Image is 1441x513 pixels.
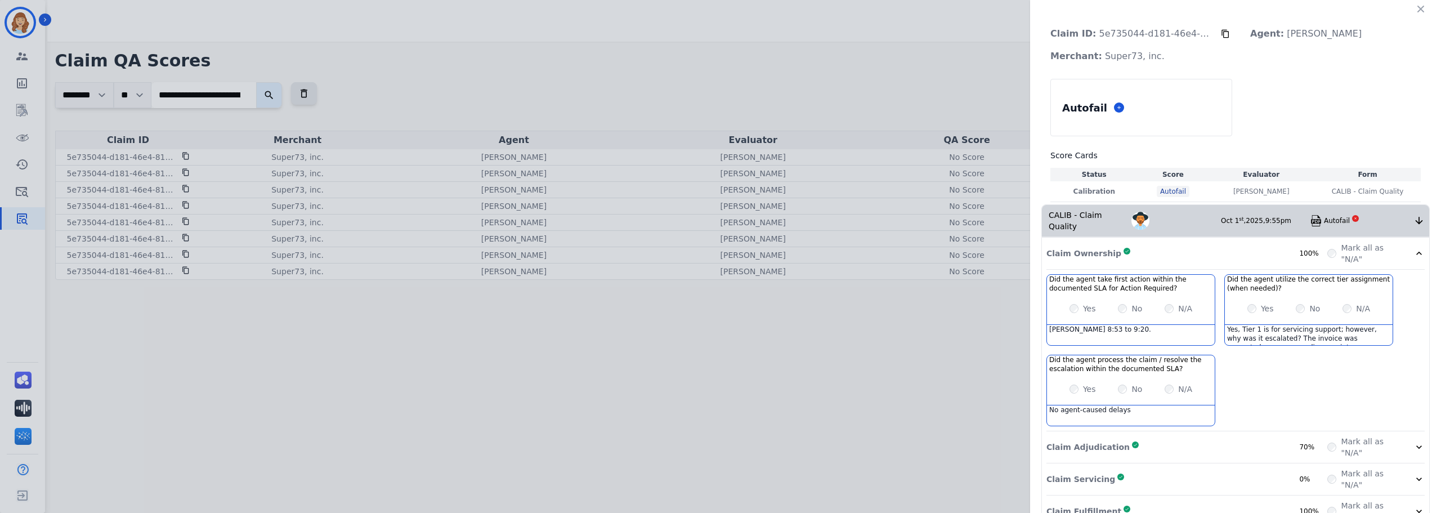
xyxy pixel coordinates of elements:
p: Super73, inc. [1041,45,1174,68]
div: [PERSON_NAME] 8:53 to 9:20. [1047,325,1215,345]
h3: Did the agent process the claim / resolve the escalation within the documented SLA? [1049,355,1212,373]
label: No [1131,303,1142,314]
strong: Claim ID: [1050,28,1096,39]
strong: Merchant: [1050,51,1102,61]
div: No agent-caused delays [1047,405,1215,426]
sup: st [1239,216,1243,222]
div: Autofail [1157,186,1189,197]
h3: Did the agent take first action within the documented SLA for Action Required? [1049,275,1212,293]
img: qa-pdf.svg [1310,215,1322,226]
div: 0% [1299,475,1327,484]
label: Yes [1083,303,1096,314]
p: Calibration [1053,187,1136,196]
label: Mark all as "N/A" [1341,436,1400,458]
p: Claim Servicing [1046,474,1115,485]
h3: Score Cards [1050,150,1421,161]
span: 9:55pm [1265,217,1291,225]
strong: Agent: [1250,28,1284,39]
div: 100% [1299,249,1327,258]
p: Claim Adjudication [1046,441,1130,453]
p: Claim Ownership [1046,248,1121,259]
p: [PERSON_NAME] [1241,23,1371,45]
h3: Did the agent utilize the correct tier assignment (when needed)? [1227,275,1390,293]
label: Yes [1261,303,1274,314]
th: Score [1138,168,1209,181]
p: [PERSON_NAME] [1233,187,1290,196]
label: No [1131,383,1142,395]
span: CALIB - Claim Quality [1332,187,1404,196]
th: Evaluator [1208,168,1314,181]
th: Form [1314,168,1421,181]
div: 70% [1299,443,1327,452]
label: N/A [1178,303,1192,314]
label: N/A [1178,383,1192,395]
th: Status [1050,168,1138,181]
div: ✕ [1352,215,1359,222]
div: Autofail [1324,216,1350,225]
div: CALIB - Claim Quality [1042,205,1131,237]
label: Yes [1083,383,1096,395]
div: Oct 1 , 2025 , [1221,216,1310,225]
label: No [1309,303,1320,314]
label: Mark all as "N/A" [1341,242,1400,265]
label: N/A [1356,303,1370,314]
p: 5e735044-d181-46e4-8142-318a0c9b6910 [1041,23,1221,45]
div: Yes, Tier 1 is for servicing support; however, why was it escalated? The invoice was requested, w... [1225,325,1393,345]
div: Autofail [1060,98,1109,118]
label: Mark all as "N/A" [1341,468,1400,490]
img: Avatar [1131,212,1149,230]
